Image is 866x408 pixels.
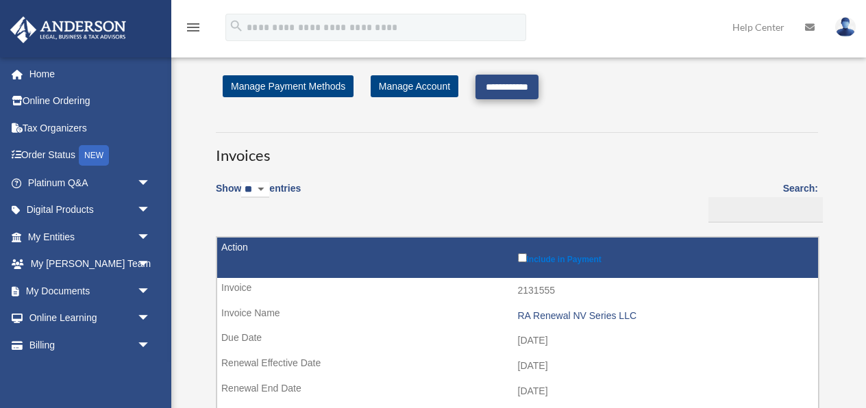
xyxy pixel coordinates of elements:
span: arrow_drop_down [137,169,164,197]
a: Open Invoices [19,359,158,387]
img: User Pic [835,17,856,37]
span: arrow_drop_down [137,277,164,305]
span: arrow_drop_down [137,251,164,279]
img: Anderson Advisors Platinum Portal [6,16,130,43]
a: Manage Account [371,75,458,97]
i: menu [185,19,201,36]
span: arrow_drop_down [137,331,164,359]
a: Tax Organizers [10,114,171,142]
a: menu [185,24,201,36]
div: RA Renewal NV Series LLC [518,310,812,322]
select: Showentries [241,182,269,198]
a: Platinum Q&Aarrow_drop_down [10,169,171,196]
label: Show entries [216,180,301,212]
td: [DATE] [217,328,818,354]
span: arrow_drop_down [137,305,164,333]
input: Search: [708,197,823,223]
a: Billingarrow_drop_down [10,331,164,359]
label: Search: [704,180,818,222]
span: arrow_drop_down [137,196,164,225]
a: My [PERSON_NAME] Teamarrow_drop_down [10,251,171,278]
i: search [229,18,244,34]
a: Home [10,60,171,88]
input: Include in Payment [518,253,527,262]
label: Include in Payment [518,251,812,264]
a: Online Ordering [10,88,171,115]
a: Order StatusNEW [10,142,171,170]
td: [DATE] [217,379,818,405]
td: [DATE] [217,353,818,379]
a: My Entitiesarrow_drop_down [10,223,171,251]
h3: Invoices [216,132,818,166]
a: Manage Payment Methods [223,75,354,97]
td: 2131555 [217,278,818,304]
span: arrow_drop_down [137,223,164,251]
a: Digital Productsarrow_drop_down [10,196,171,224]
div: NEW [79,145,109,166]
a: My Documentsarrow_drop_down [10,277,171,305]
a: Online Learningarrow_drop_down [10,305,171,332]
